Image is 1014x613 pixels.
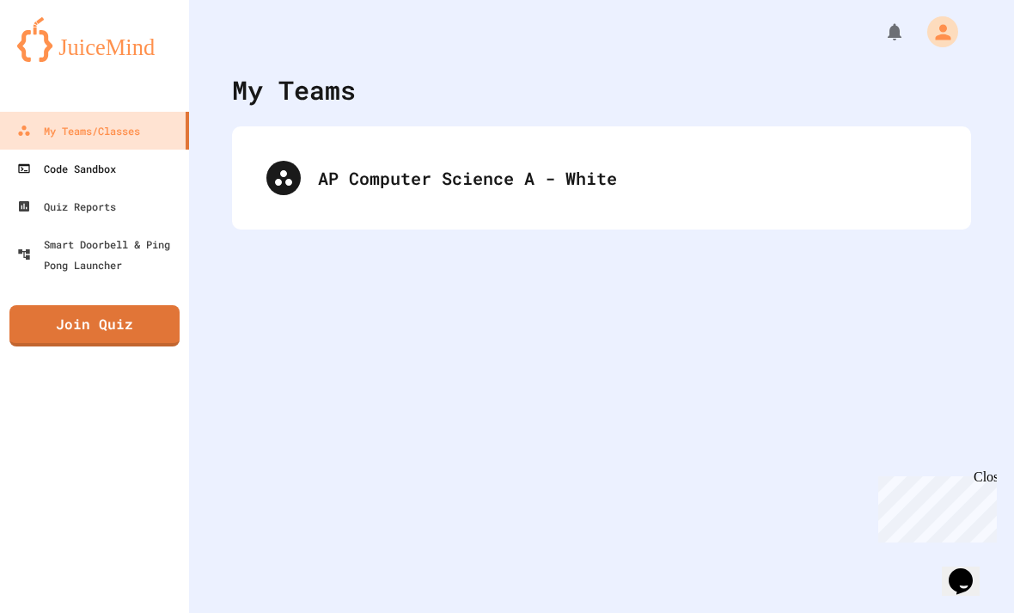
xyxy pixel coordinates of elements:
div: My Teams/Classes [17,120,140,141]
a: Join Quiz [9,305,180,346]
div: My Teams [232,70,356,109]
div: My Account [909,12,962,52]
div: AP Computer Science A - White [249,144,954,212]
div: AP Computer Science A - White [318,165,937,191]
div: Code Sandbox [17,158,116,179]
div: Chat with us now!Close [7,7,119,109]
iframe: chat widget [871,469,997,543]
div: My Notifications [852,17,909,46]
div: Smart Doorbell & Ping Pong Launcher [17,234,182,275]
iframe: chat widget [942,544,997,596]
div: Quiz Reports [17,196,116,217]
img: logo-orange.svg [17,17,172,62]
